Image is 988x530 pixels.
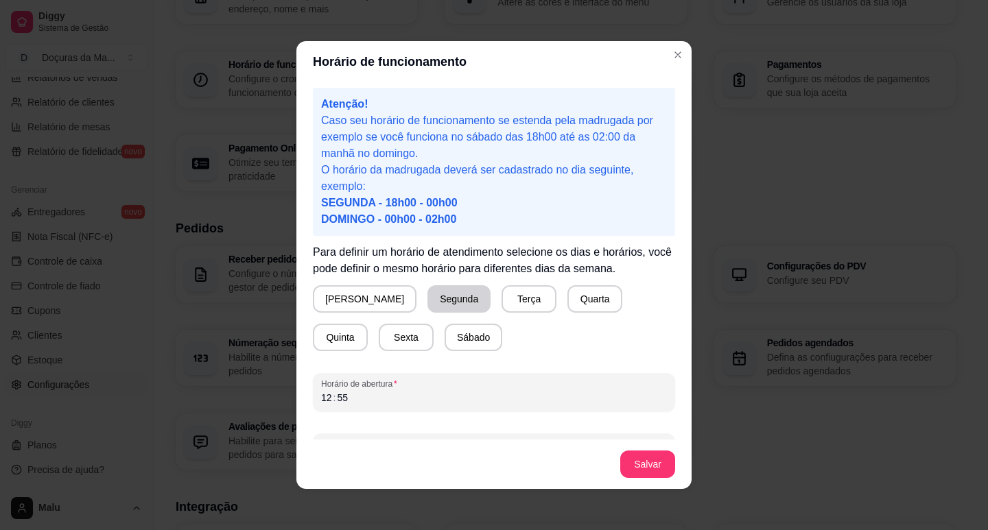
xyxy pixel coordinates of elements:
div: : [332,391,338,405]
header: Horário de funcionamento [296,41,692,82]
p: Atenção! [321,96,667,112]
span: SEGUNDA - 18h00 - 00h00 [321,197,458,208]
p: Para definir um horário de atendimento selecione os dias e horários, você pode definir o mesmo ho... [313,244,675,277]
button: Sexta [379,324,434,351]
button: Quinta [313,324,368,351]
button: Terça [502,285,556,313]
button: [PERSON_NAME] [313,285,416,313]
span: DOMINGO - 00h00 - 02h00 [321,213,456,225]
div: hour, [320,391,333,405]
button: Salvar [620,450,675,478]
span: Horário de fechamento [321,439,667,450]
span: Horário de abertura [321,378,667,389]
button: Sábado [445,324,502,351]
button: Quarta [567,285,622,313]
p: O horário da madrugada deverá ser cadastrado no dia seguinte, exemplo: [321,162,667,228]
button: Segunda [427,285,491,313]
button: Close [667,44,689,66]
p: Caso seu horário de funcionamento se estenda pela madrugada por exemplo se você funciona no sábad... [321,112,667,162]
div: minute, [336,391,349,405]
